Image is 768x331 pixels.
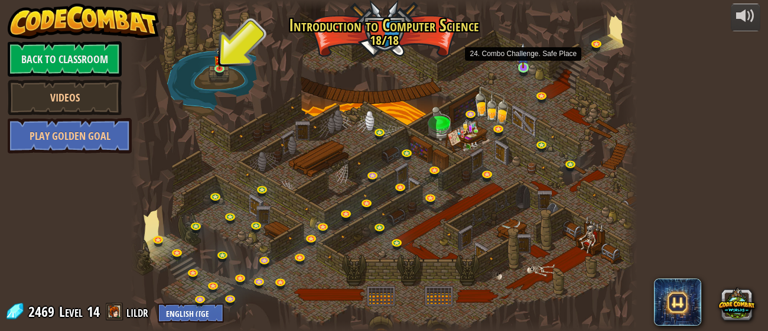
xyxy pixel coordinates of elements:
a: Videos [8,80,122,115]
span: Level [59,302,83,322]
a: lildr [126,302,152,321]
span: 14 [87,302,100,321]
a: Play Golden Goal [8,118,132,153]
a: Back to Classroom [8,41,122,77]
span: 2469 [28,302,58,321]
img: level-banner-unstarted-subscriber.png [518,42,529,68]
button: Adjust volume [731,4,760,31]
img: level-banner-multiplayer.png [214,48,225,70]
img: CodeCombat - Learn how to code by playing a game [8,4,159,39]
